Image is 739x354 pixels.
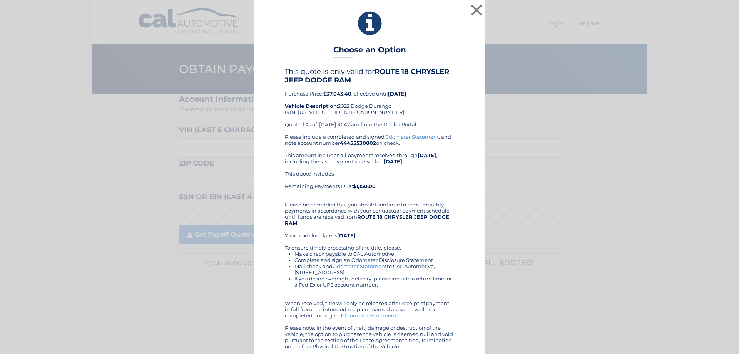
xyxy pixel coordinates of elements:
[418,152,436,158] b: [DATE]
[285,171,454,195] div: This quote includes: Remaining Payments Due:
[342,312,396,319] a: Odometer Statement
[388,91,406,97] b: [DATE]
[285,103,338,109] strong: Vehicle Description:
[285,67,449,84] b: ROUTE 18 CHRYSLER JEEP DODGE RAM
[469,2,484,18] button: ×
[294,251,454,257] li: Make check payable to CAL Automotive
[294,275,454,288] li: If you desire overnight delivery, please include a return label or a Fed Ex or UPS account number.
[333,263,387,269] a: Odometer Statement
[323,91,351,97] b: $37,043.40
[294,263,454,275] li: Mail check and to CAL Automotive, [STREET_ADDRESS]
[385,134,439,140] a: Odometer Statement
[384,158,402,164] b: [DATE]
[337,232,356,238] b: [DATE]
[285,214,449,226] b: ROUTE 18 CHRYSLER JEEP DODGE RAM
[285,67,454,134] div: Purchase Price: , effective until 2022 Dodge Durango (VIN: [US_VEHICLE_IDENTIFICATION_NUMBER]) Qu...
[333,45,406,59] h3: Choose an Option
[285,67,454,84] h4: This quote is only valid for
[294,257,454,263] li: Complete and sign an Odometer Disclosure Statement
[285,134,454,349] div: Please include a completed and signed , and note account number on check. This amount includes al...
[353,183,376,189] b: $1,150.00
[340,140,376,146] b: 44455530802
